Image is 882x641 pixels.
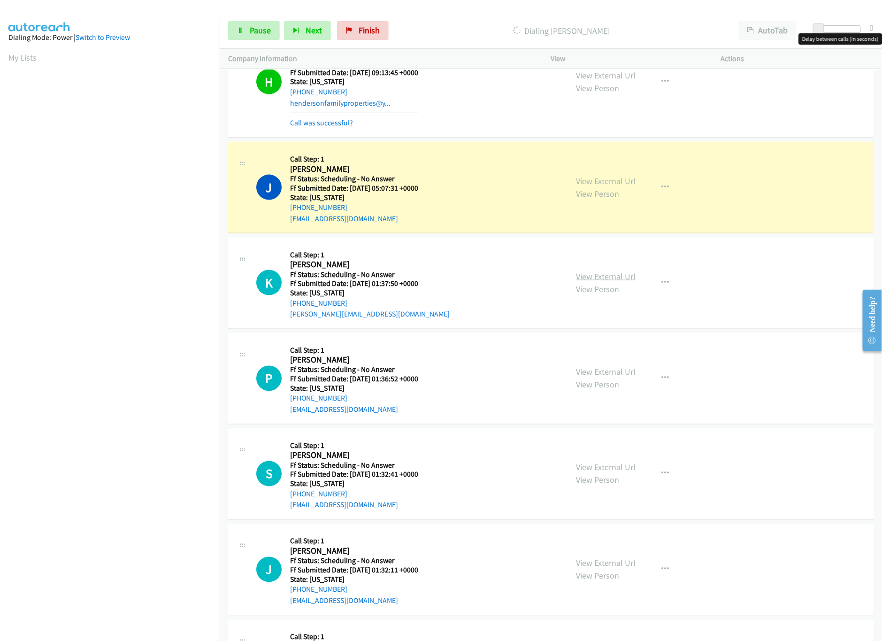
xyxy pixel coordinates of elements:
[576,367,636,378] a: View External Url
[576,70,636,81] a: View External Url
[256,69,282,94] h1: H
[359,25,380,36] span: Finish
[290,288,450,298] h5: State: [US_STATE]
[290,441,418,451] h5: Call Step: 1
[290,450,418,461] h2: [PERSON_NAME]
[306,25,322,36] span: Next
[290,68,418,77] h5: Ff Submitted Date: [DATE] 09:13:45 +0000
[576,571,620,581] a: View Person
[290,355,418,366] h2: [PERSON_NAME]
[290,193,418,202] h5: State: [US_STATE]
[290,174,418,184] h5: Ff Status: Scheduling - No Answer
[869,21,874,34] div: 0
[8,72,220,518] iframe: Dialpad
[290,375,418,384] h5: Ff Submitted Date: [DATE] 01:36:52 +0000
[290,479,418,489] h5: State: [US_STATE]
[290,575,418,585] h5: State: [US_STATE]
[551,53,704,64] p: View
[290,384,418,394] h5: State: [US_STATE]
[290,214,398,223] a: [EMAIL_ADDRESS][DOMAIN_NAME]
[290,461,418,471] h5: Ff Status: Scheduling - No Answer
[290,299,347,308] a: [PHONE_NUMBER]
[290,501,398,510] a: [EMAIL_ADDRESS][DOMAIN_NAME]
[290,87,347,96] a: [PHONE_NUMBER]
[290,566,418,575] h5: Ff Submitted Date: [DATE] 01:32:11 +0000
[256,366,282,391] div: The call is yet to be attempted
[256,461,282,487] div: The call is yet to be attempted
[250,25,271,36] span: Pause
[256,270,282,295] h1: K
[290,596,398,605] a: [EMAIL_ADDRESS][DOMAIN_NAME]
[256,557,282,582] h1: J
[576,558,636,569] a: View External Url
[738,21,797,40] button: AutoTab
[290,585,347,594] a: [PHONE_NUMBER]
[228,21,280,40] a: Pause
[290,270,450,279] h5: Ff Status: Scheduling - No Answer
[284,21,331,40] button: Next
[290,279,450,288] h5: Ff Submitted Date: [DATE] 01:37:50 +0000
[8,32,211,43] div: Dialing Mode: Power |
[290,556,418,566] h5: Ff Status: Scheduling - No Answer
[290,309,450,318] a: [PERSON_NAME][EMAIL_ADDRESS][DOMAIN_NAME]
[576,271,636,282] a: View External Url
[290,118,353,127] a: Call was successful?
[290,99,391,108] a: hendersonfamilyproperties@y...
[721,53,874,64] p: Actions
[290,346,418,355] h5: Call Step: 1
[256,270,282,295] div: The call is yet to be attempted
[256,366,282,391] h1: P
[576,379,620,390] a: View Person
[290,259,450,270] h2: [PERSON_NAME]
[401,24,721,37] p: Dialing [PERSON_NAME]
[855,283,882,358] iframe: Resource Center
[290,77,418,86] h5: State: [US_STATE]
[290,537,418,546] h5: Call Step: 1
[290,490,347,499] a: [PHONE_NUMBER]
[576,462,636,473] a: View External Url
[290,184,418,193] h5: Ff Submitted Date: [DATE] 05:07:31 +0000
[576,284,620,294] a: View Person
[290,470,418,479] h5: Ff Submitted Date: [DATE] 01:32:41 +0000
[337,21,389,40] a: Finish
[290,365,418,375] h5: Ff Status: Scheduling - No Answer
[290,164,418,175] h2: [PERSON_NAME]
[290,154,418,164] h5: Call Step: 1
[290,394,347,403] a: [PHONE_NUMBER]
[576,176,636,186] a: View External Url
[290,203,347,212] a: [PHONE_NUMBER]
[290,546,418,557] h2: [PERSON_NAME]
[76,33,130,42] a: Switch to Preview
[8,52,37,63] a: My Lists
[256,175,282,200] h1: J
[576,475,620,486] a: View Person
[228,53,534,64] p: Company Information
[576,83,620,93] a: View Person
[576,188,620,199] a: View Person
[256,461,282,487] h1: S
[290,250,450,260] h5: Call Step: 1
[290,405,398,414] a: [EMAIL_ADDRESS][DOMAIN_NAME]
[256,557,282,582] div: The call is yet to be attempted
